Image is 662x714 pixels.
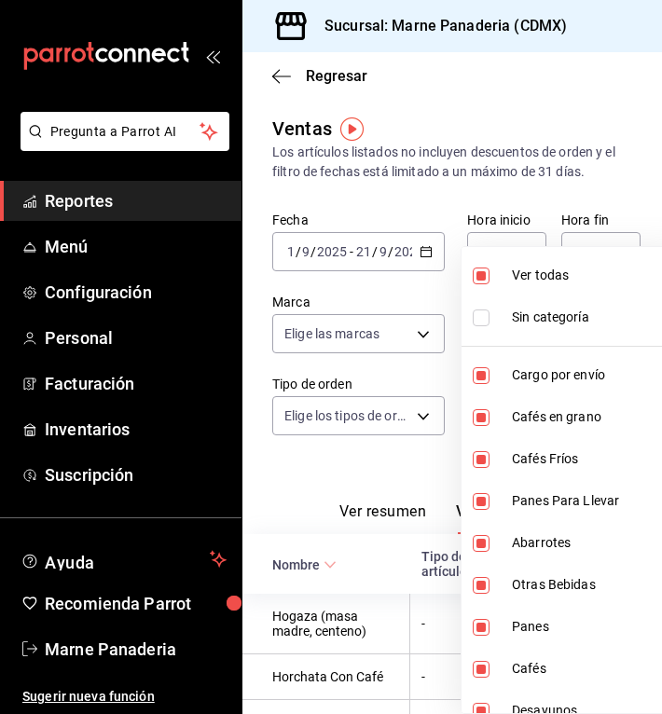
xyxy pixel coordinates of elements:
img: Tooltip marker [340,117,364,141]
